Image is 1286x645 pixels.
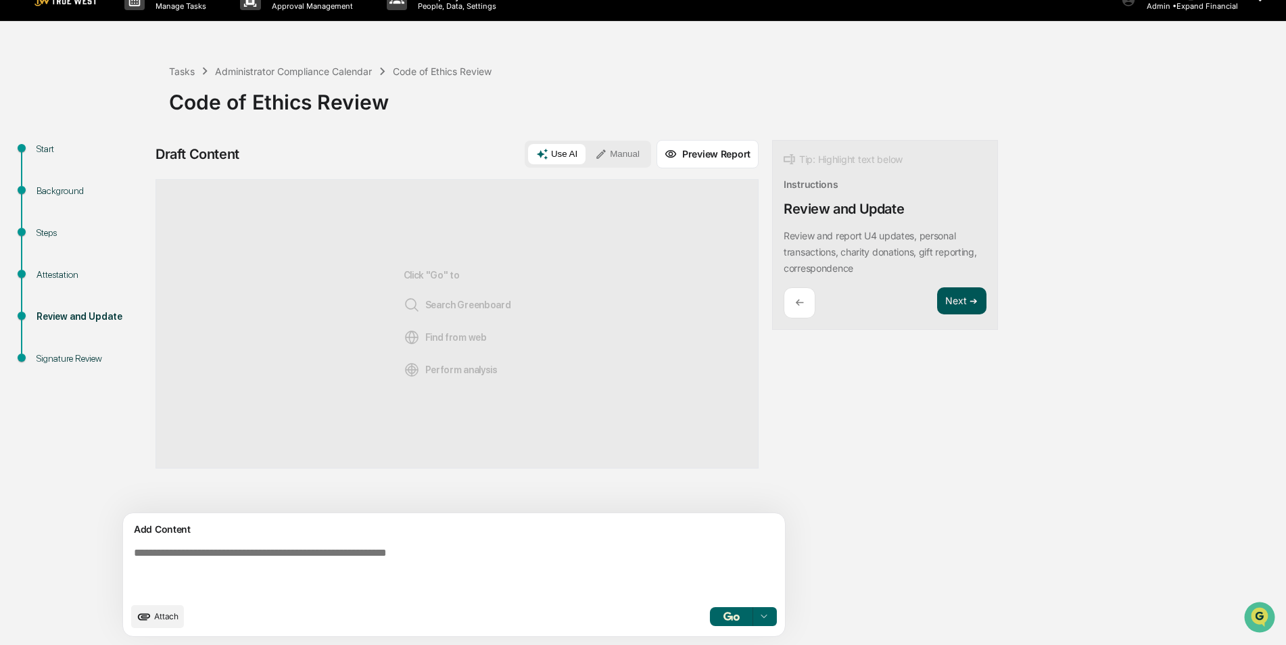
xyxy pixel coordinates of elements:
[404,362,420,378] img: Analysis
[37,226,147,240] div: Steps
[46,117,171,128] div: We're available if you need us!
[93,165,173,189] a: 🗄️Attestations
[145,1,213,11] p: Manage Tasks
[393,66,492,77] div: Code of Ethics Review
[154,611,178,621] span: Attach
[8,191,91,215] a: 🔎Data Lookup
[37,310,147,324] div: Review and Update
[215,66,372,77] div: Administrator Compliance Calendar
[112,170,168,184] span: Attestations
[156,146,239,162] div: Draft Content
[404,297,420,313] img: Search
[404,362,498,378] span: Perform analysis
[1243,600,1279,637] iframe: Open customer support
[131,521,777,537] div: Add Content
[169,79,1279,114] div: Code of Ethics Review
[27,170,87,184] span: Preclearance
[27,196,85,210] span: Data Lookup
[657,140,759,168] button: Preview Report
[937,287,986,315] button: Next ➔
[404,329,420,345] img: Web
[37,142,147,156] div: Start
[169,66,195,77] div: Tasks
[37,352,147,366] div: Signature Review
[528,144,586,164] button: Use AI
[37,184,147,198] div: Background
[135,229,164,239] span: Pylon
[404,297,511,313] span: Search Greenboard
[14,28,246,50] p: How can we help?
[710,607,753,626] button: Go
[98,172,109,183] div: 🗄️
[35,62,223,76] input: Clear
[404,201,511,446] div: Click "Go" to
[131,605,184,628] button: upload document
[404,329,487,345] span: Find from web
[8,165,93,189] a: 🖐️Preclearance
[261,1,360,11] p: Approval Management
[784,201,904,217] div: Review and Update
[407,1,503,11] p: People, Data, Settings
[784,151,903,168] div: Tip: Highlight text below
[46,103,222,117] div: Start new chat
[587,144,648,164] button: Manual
[1136,1,1238,11] p: Admin • Expand Financial
[14,172,24,183] div: 🖐️
[784,178,838,190] div: Instructions
[14,103,38,128] img: 1746055101610-c473b297-6a78-478c-a979-82029cc54cd1
[795,296,804,309] p: ←
[37,268,147,282] div: Attestation
[784,230,977,274] p: Review and report U4 updates, personal transactions, charity donations, gift reporting, correspon...
[14,197,24,208] div: 🔎
[230,107,246,124] button: Start new chat
[95,229,164,239] a: Powered byPylon
[723,612,740,621] img: Go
